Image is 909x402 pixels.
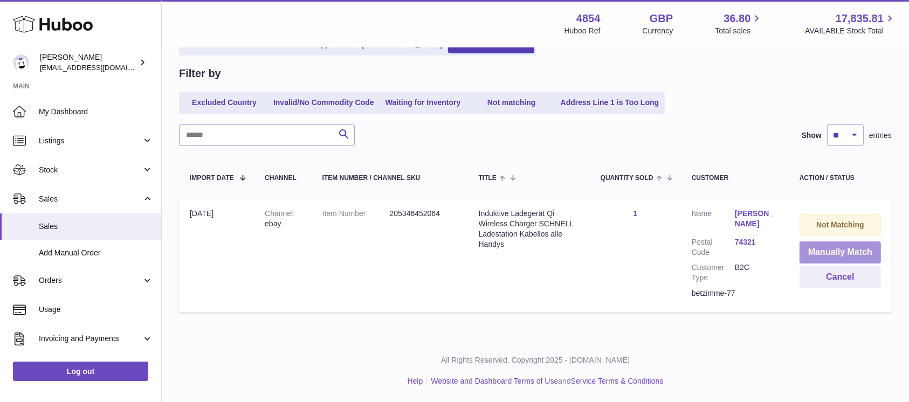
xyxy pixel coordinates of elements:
[601,175,653,182] span: Quantity Sold
[40,52,137,73] div: [PERSON_NAME]
[816,220,864,229] strong: Not Matching
[469,94,555,112] a: Not matching
[692,175,778,182] div: Customer
[802,130,822,141] label: Show
[39,221,153,232] span: Sales
[715,11,763,36] a: 36.80 Total sales
[564,26,601,36] div: Huboo Ref
[633,209,637,218] a: 1
[576,11,601,26] strong: 4854
[39,165,142,175] span: Stock
[408,377,423,385] a: Help
[692,288,778,299] div: betzimme-77
[39,334,142,344] span: Invoicing and Payments
[39,275,142,286] span: Orders
[643,26,673,36] div: Currency
[179,198,254,312] td: [DATE]
[805,26,896,36] span: AVAILABLE Stock Total
[39,248,153,258] span: Add Manual Order
[13,362,148,381] a: Log out
[270,94,378,112] a: Invalid/No Commodity Code
[836,11,884,26] span: 17,835.81
[322,175,457,182] div: Item Number / Channel SKU
[800,266,881,288] button: Cancel
[170,355,900,365] p: All Rights Reserved. Copyright 2025 - [DOMAIN_NAME]
[800,241,881,264] button: Manually Match
[735,237,778,247] a: 74321
[380,94,466,112] a: Waiting for Inventory
[39,107,153,117] span: My Dashboard
[265,209,295,218] strong: Channel
[39,194,142,204] span: Sales
[479,175,497,182] span: Title
[735,262,778,283] dd: B2C
[735,209,778,229] a: [PERSON_NAME]
[39,136,142,146] span: Listings
[692,209,735,232] dt: Name
[39,304,153,315] span: Usage
[715,26,763,36] span: Total sales
[427,376,663,386] li: and
[13,54,29,71] img: jimleo21@yahoo.gr
[181,94,267,112] a: Excluded Country
[265,209,300,229] div: ebay
[479,209,579,249] div: Induktive Ladegerät Qi Wireless Charger SCHNELL Ladestation Kabellos alle Handys
[265,175,300,182] div: Channel
[692,237,735,258] dt: Postal Code
[869,130,892,141] span: entries
[800,175,881,182] div: Action / Status
[650,11,673,26] strong: GBP
[322,209,390,219] dt: Item Number
[431,377,558,385] a: Website and Dashboard Terms of Use
[390,209,457,219] dd: 205346452064
[724,11,750,26] span: 36.80
[40,63,159,72] span: [EMAIL_ADDRESS][DOMAIN_NAME]
[557,94,663,112] a: Address Line 1 is Too Long
[179,66,221,81] h2: Filter by
[805,11,896,36] a: 17,835.81 AVAILABLE Stock Total
[190,175,234,182] span: Import date
[692,262,735,283] dt: Customer Type
[571,377,664,385] a: Service Terms & Conditions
